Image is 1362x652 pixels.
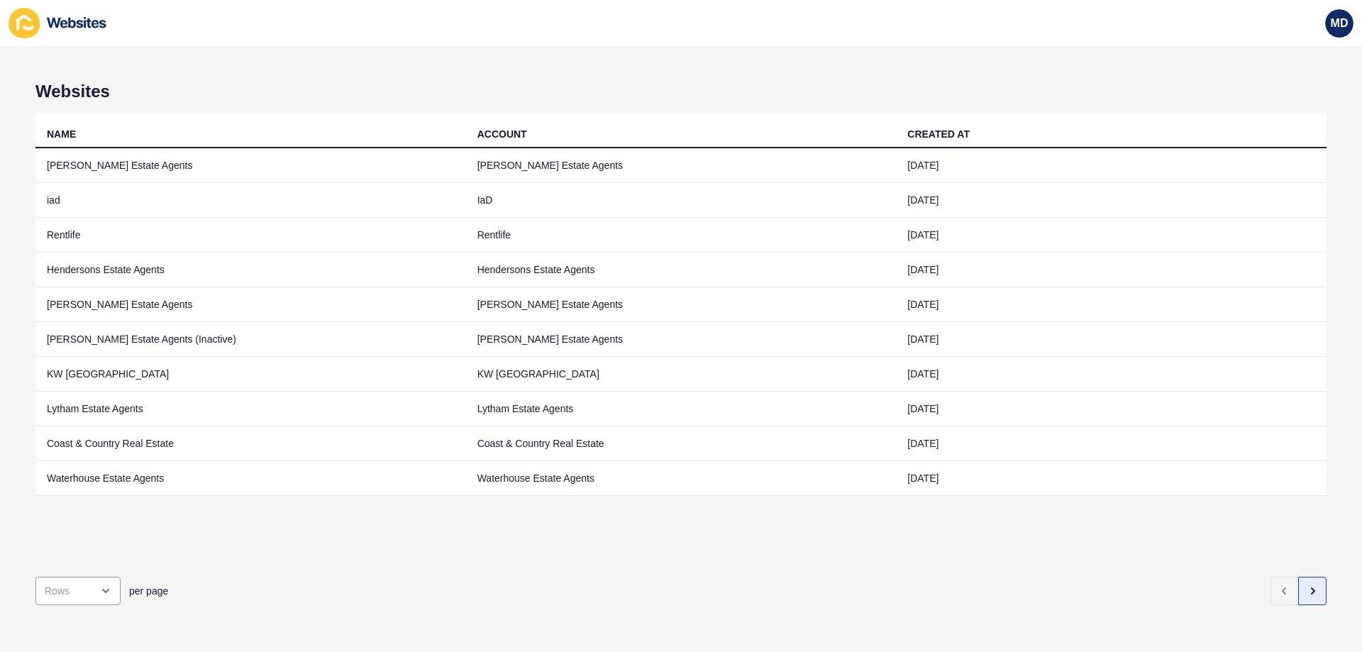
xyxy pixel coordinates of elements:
td: Waterhouse Estate Agents [35,461,466,496]
td: Rentlife [466,218,897,253]
td: [DATE] [896,253,1327,287]
td: [DATE] [896,461,1327,496]
span: MD [1331,16,1349,31]
td: iad [35,183,466,218]
td: Lytham Estate Agents [35,392,466,426]
td: [PERSON_NAME] Estate Agents [466,322,897,357]
td: KW [GEOGRAPHIC_DATA] [35,357,466,392]
td: Waterhouse Estate Agents [466,461,897,496]
td: [PERSON_NAME] Estate Agents [466,287,897,322]
td: Lytham Estate Agents [466,392,897,426]
td: Hendersons Estate Agents [466,253,897,287]
td: [DATE] [896,322,1327,357]
div: open menu [35,577,121,605]
td: Rentlife [35,218,466,253]
td: Coast & Country Real Estate [35,426,466,461]
td: [DATE] [896,218,1327,253]
td: [DATE] [896,183,1327,218]
div: ACCOUNT [477,127,527,141]
td: Coast & Country Real Estate [466,426,897,461]
td: [PERSON_NAME] Estate Agents (Inactive) [35,322,466,357]
td: [DATE] [896,287,1327,322]
h1: Websites [35,82,1327,101]
td: [DATE] [896,357,1327,392]
td: [PERSON_NAME] Estate Agents [35,287,466,322]
div: CREATED AT [907,127,970,141]
td: IaD [466,183,897,218]
td: [DATE] [896,148,1327,183]
td: KW [GEOGRAPHIC_DATA] [466,357,897,392]
td: [PERSON_NAME] Estate Agents [466,148,897,183]
div: NAME [47,127,76,141]
td: [PERSON_NAME] Estate Agents [35,148,466,183]
td: [DATE] [896,392,1327,426]
td: [DATE] [896,426,1327,461]
span: per page [129,584,168,598]
td: Hendersons Estate Agents [35,253,466,287]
